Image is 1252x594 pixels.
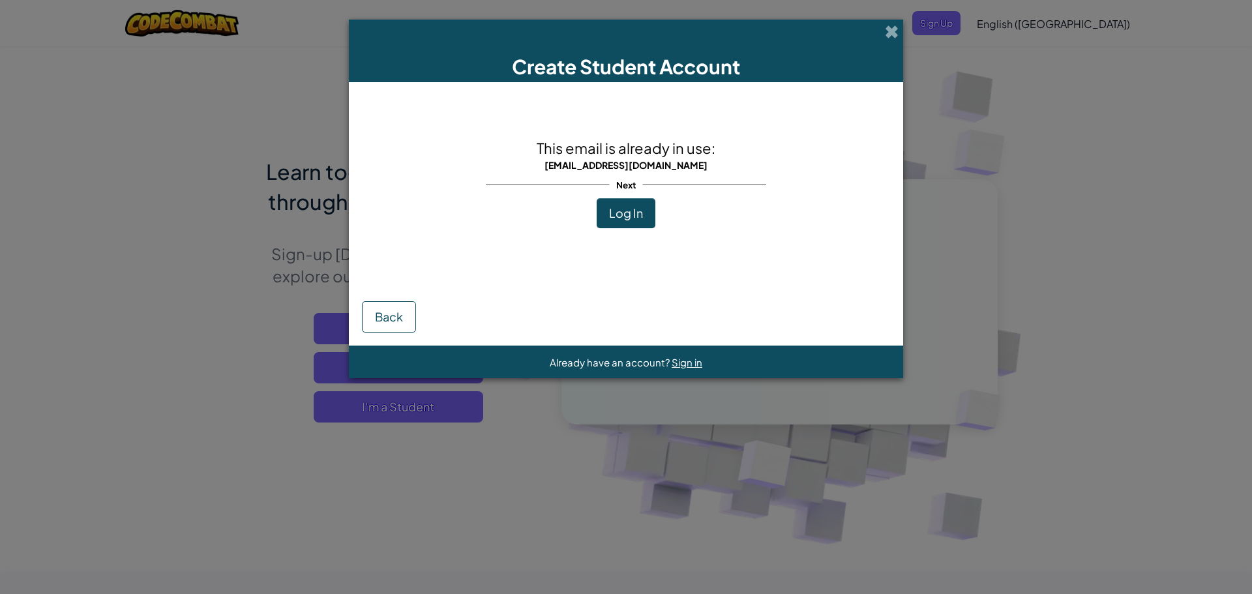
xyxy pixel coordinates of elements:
span: Create Student Account [512,54,740,79]
button: Back [362,301,416,333]
button: Log In [597,198,655,228]
span: [EMAIL_ADDRESS][DOMAIN_NAME] [544,159,708,171]
span: This email is already in use: [537,139,715,157]
span: Already have an account? [550,356,672,368]
span: Log In [609,205,643,220]
a: Sign in [672,356,702,368]
span: Next [610,175,643,194]
span: Back [375,309,403,324]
